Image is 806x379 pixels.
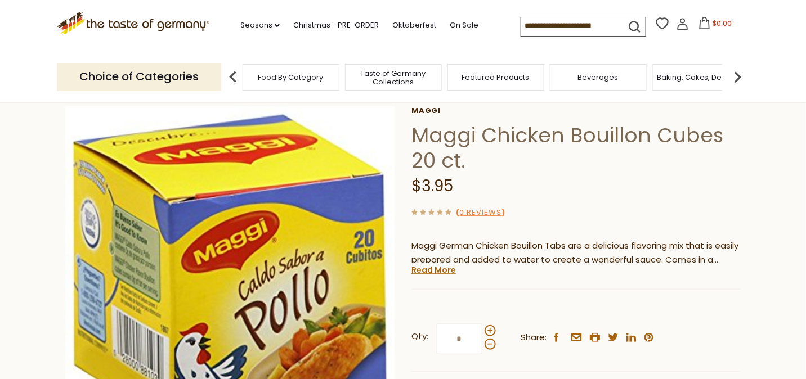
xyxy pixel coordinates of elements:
input: Qty: [436,323,482,354]
h1: Maggi Chicken Bouillon Cubes 20 ct. [411,123,741,173]
strong: Qty: [411,330,428,344]
a: Christmas - PRE-ORDER [293,19,379,31]
a: Taste of Germany Collections [348,69,438,86]
a: Maggi [411,106,741,115]
img: next arrow [727,66,749,88]
p: Maggi German Chicken Bouillon Tabs are a delicious flavoring mix that is easily prepared and adde... [411,239,741,267]
span: ( ) [456,207,505,218]
a: Seasons [240,19,280,31]
a: 0 Reviews [460,207,502,219]
p: Choice of Categories [57,63,221,91]
a: On Sale [450,19,478,31]
a: Baking, Cakes, Desserts [657,73,744,82]
img: previous arrow [222,66,244,88]
a: Beverages [578,73,619,82]
span: Share: [521,331,547,345]
span: $0.00 [713,19,732,28]
a: Oktoberfest [392,19,436,31]
button: $0.00 [691,17,739,34]
span: $3.95 [411,175,453,197]
a: Food By Category [258,73,324,82]
a: Featured Products [462,73,530,82]
a: Read More [411,264,456,276]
